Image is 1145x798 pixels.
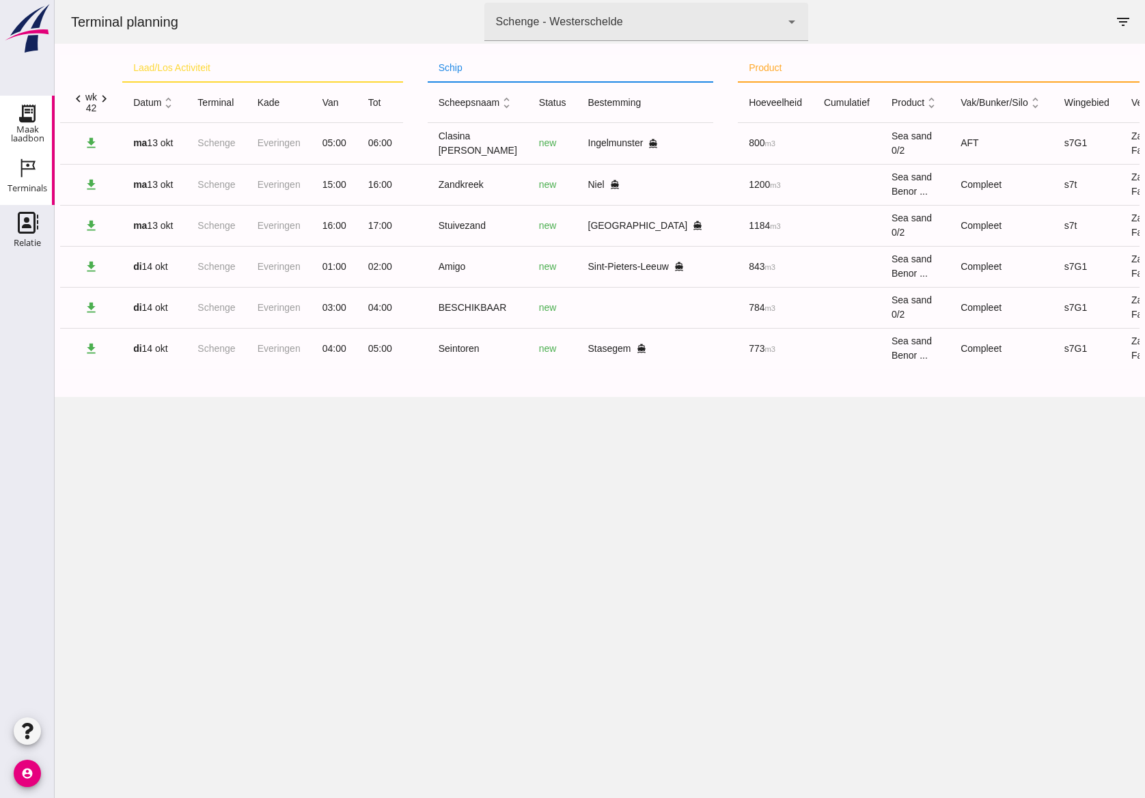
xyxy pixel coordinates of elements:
[79,343,87,354] strong: di
[314,137,337,148] span: 06:00
[79,302,87,313] strong: di
[826,287,895,328] td: Sea sand 0/2
[268,343,292,354] span: 04:00
[715,181,726,189] small: m3
[534,219,648,233] div: [GEOGRAPHIC_DATA]
[710,304,721,312] small: m3
[473,287,523,328] td: new
[523,82,659,123] th: bestemming
[895,328,999,369] td: Compleet
[710,139,721,148] small: m3
[14,238,41,247] div: Relatie
[384,219,463,233] div: Stuivezand
[79,261,87,272] strong: di
[314,261,337,272] span: 02:00
[826,328,895,369] td: Sea sand Benor ...
[534,342,648,356] div: Stasegem
[1077,97,1140,108] span: vergunning
[999,328,1066,369] td: s7G1
[14,760,41,787] i: account_circle
[107,96,121,110] i: unfold_more
[79,219,121,233] div: 13 okt
[826,164,895,205] td: Sea sand Benor ...
[473,123,523,164] td: new
[594,139,603,148] i: directions_boat
[715,222,726,230] small: m3
[1060,14,1077,30] i: filter_list
[683,287,758,328] td: 784
[132,164,191,205] td: Schenge
[999,287,1066,328] td: s7G1
[5,12,135,31] div: Terminal planning
[314,220,337,231] span: 17:00
[42,92,57,106] i: chevron_right
[192,287,257,328] td: Everingen
[68,55,348,82] th: laad/los activiteit
[473,246,523,287] td: new
[132,123,191,164] td: Schenge
[384,301,463,315] div: BESCHIKBAAR
[974,96,988,110] i: unfold_more
[620,262,629,271] i: directions_boat
[445,96,459,110] i: unfold_more
[79,342,121,356] div: 14 okt
[473,205,523,246] td: new
[870,96,884,110] i: unfold_more
[534,260,648,274] div: Sint-Pieters-Leeuw
[384,260,463,274] div: Amigo
[192,246,257,287] td: Everingen
[895,205,999,246] td: Compleet
[303,82,348,123] th: tot
[473,164,523,205] td: new
[441,14,568,30] div: Schenge - Westerschelde
[79,260,121,274] div: 14 okt
[29,301,44,315] i: download
[132,328,191,369] td: Schenge
[79,179,92,190] strong: ma
[79,136,121,150] div: 13 okt
[314,302,337,313] span: 04:00
[192,164,257,205] td: Everingen
[555,180,565,189] i: directions_boat
[758,82,826,123] th: cumulatief
[999,205,1066,246] td: s7t
[999,82,1066,123] th: wingebied
[826,205,895,246] td: Sea sand 0/2
[999,246,1066,287] td: s7G1
[582,344,592,353] i: directions_boat
[683,328,758,369] td: 773
[268,137,292,148] span: 05:00
[473,82,523,123] th: status
[79,220,92,231] strong: ma
[268,302,292,313] span: 03:00
[999,123,1066,164] td: s7G1
[373,55,659,82] th: schip
[314,343,337,354] span: 05:00
[192,82,257,123] th: kade
[29,136,44,150] i: download
[3,3,52,54] img: logo-small.a267ee39.svg
[31,92,42,102] div: wk
[837,97,884,108] span: product
[257,82,303,123] th: van
[683,123,758,164] td: 800
[31,102,42,113] div: 42
[192,123,257,164] td: Everingen
[16,92,31,106] i: chevron_left
[268,261,292,272] span: 01:00
[999,164,1066,205] td: s7t
[683,82,758,123] th: hoeveelheid
[826,246,895,287] td: Sea sand Benor ...
[79,97,121,108] span: datum
[268,220,292,231] span: 16:00
[826,123,895,164] td: Sea sand 0/2
[79,178,121,192] div: 13 okt
[683,205,758,246] td: 1184
[29,219,44,233] i: download
[473,328,523,369] td: new
[710,263,721,271] small: m3
[79,301,121,315] div: 14 okt
[79,137,92,148] strong: ma
[638,221,648,230] i: directions_boat
[384,178,463,192] div: Zandkreek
